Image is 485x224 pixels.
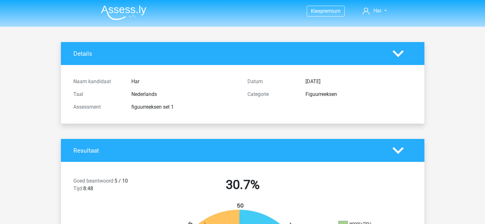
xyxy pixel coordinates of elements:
div: Categorie [243,90,301,98]
span: Tijd: [73,185,83,191]
h4: Resultaat [73,147,383,154]
div: 5 / 10 8:48 [69,177,156,195]
div: Figuurreeksen [301,90,417,98]
a: Kiespremium [307,7,344,15]
div: Taal [69,90,127,98]
span: premium [320,8,341,14]
div: Har [127,78,243,85]
h4: Details [73,50,383,57]
div: Datum [243,78,301,85]
div: Nederlands [127,90,243,98]
div: [DATE] [301,78,417,85]
div: figuurreeksen set 1 [127,103,243,111]
span: Har [373,8,381,14]
img: Assessly [101,5,146,20]
span: Kies [311,8,320,14]
span: Goed beantwoord: [73,178,114,184]
a: Har [360,7,389,15]
div: Naam kandidaat [69,78,127,85]
h2: 30.7% [160,177,325,192]
div: Assessment [69,103,127,111]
